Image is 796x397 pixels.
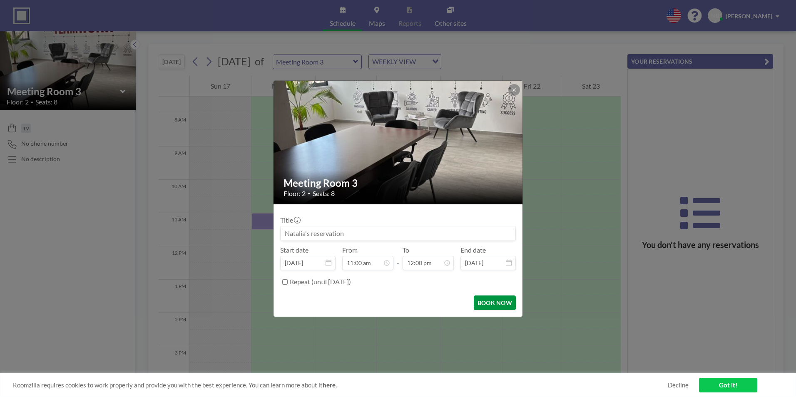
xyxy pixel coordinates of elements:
[460,246,486,254] label: End date
[284,189,306,198] span: Floor: 2
[313,189,335,198] span: Seats: 8
[397,249,399,267] span: -
[284,177,513,189] h2: Meeting Room 3
[474,295,516,310] button: BOOK NOW
[280,216,300,224] label: Title
[668,381,689,389] a: Decline
[280,246,308,254] label: Start date
[13,381,668,389] span: Roomzilla requires cookies to work properly and provide you with the best experience. You can lea...
[290,278,351,286] label: Repeat (until [DATE])
[342,246,358,254] label: From
[323,381,337,389] a: here.
[308,190,311,196] span: •
[403,246,409,254] label: To
[281,226,515,241] input: Natalia's reservation
[699,378,757,392] a: Got it!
